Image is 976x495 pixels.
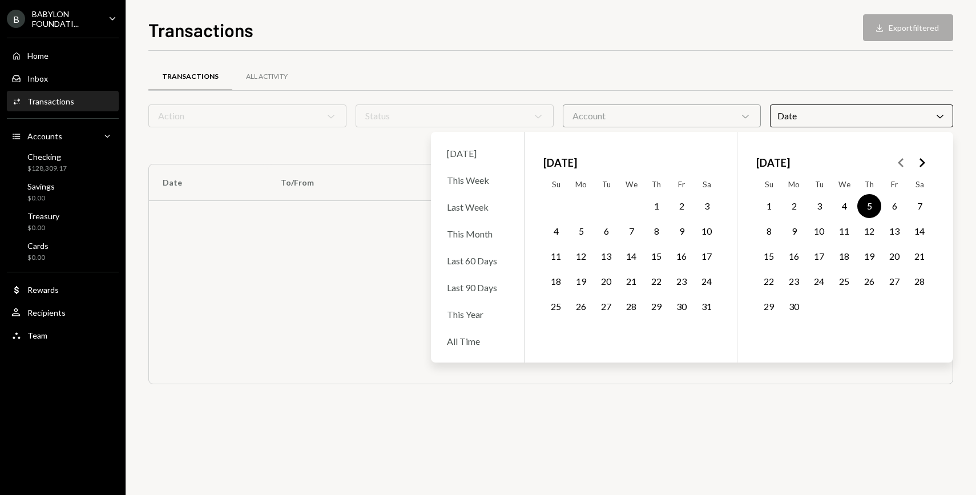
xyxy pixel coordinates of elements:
button: Tuesday, August 27th, 2024 [594,295,618,319]
div: [DATE] [440,141,515,166]
div: B [7,10,25,28]
div: Savings [27,182,55,191]
th: Monday [781,175,806,194]
div: Transactions [162,72,219,82]
button: Wednesday, September 25th, 2024 [832,269,856,293]
div: Rewards [27,285,59,295]
button: Go to the Next Month [912,152,932,173]
span: [DATE] [756,150,790,175]
div: Home [27,51,49,61]
div: $0.00 [27,253,49,263]
div: Last 90 Days [440,275,515,300]
button: Sunday, August 25th, 2024 [544,295,568,319]
a: Checking$128,309.17 [7,148,119,176]
button: Saturday, August 24th, 2024 [695,269,719,293]
button: Tuesday, September 17th, 2024 [807,244,831,268]
div: Last Week [440,195,515,219]
div: All Activity [246,72,288,82]
a: Transactions [7,91,119,111]
button: Sunday, September 8th, 2024 [757,219,781,243]
th: Sunday [756,175,781,194]
button: Sunday, September 15th, 2024 [757,244,781,268]
div: Account [563,104,761,127]
button: Thursday, September 26th, 2024 [857,269,881,293]
a: Treasury$0.00 [7,208,119,235]
button: Thursday, September 5th, 2024, selected [857,194,881,218]
button: Wednesday, August 21st, 2024 [619,269,643,293]
a: Recipients [7,302,119,323]
button: Sunday, September 22nd, 2024 [757,269,781,293]
th: Saturday [694,175,719,194]
button: Sunday, September 1st, 2024 [757,194,781,218]
button: Saturday, August 3rd, 2024 [695,194,719,218]
div: Accounts [27,131,62,141]
button: Tuesday, September 24th, 2024 [807,269,831,293]
div: Inbox [27,74,48,83]
th: Saturday [907,175,932,194]
button: Thursday, August 29th, 2024 [644,295,668,319]
th: Thursday [857,175,882,194]
button: Wednesday, September 11th, 2024 [832,219,856,243]
button: Saturday, September 21st, 2024 [908,244,931,268]
div: All Time [440,329,515,353]
table: September 2024 [756,175,932,344]
button: Thursday, August 1st, 2024 [644,194,668,218]
button: Saturday, September 14th, 2024 [908,219,931,243]
div: Recipients [27,308,66,317]
button: Sunday, September 29th, 2024 [757,295,781,319]
button: Thursday, August 22nd, 2024 [644,269,668,293]
button: Tuesday, August 13th, 2024 [594,244,618,268]
div: Team [27,331,47,340]
button: Wednesday, August 14th, 2024 [619,244,643,268]
h1: Transactions [148,18,253,41]
button: Wednesday, September 4th, 2024 [832,194,856,218]
button: Tuesday, August 20th, 2024 [594,269,618,293]
th: To/From [267,164,420,201]
button: Sunday, August 11th, 2024 [544,244,568,268]
a: Transactions [148,62,232,91]
a: Team [7,325,119,345]
th: Thursday [644,175,669,194]
button: Tuesday, August 6th, 2024 [594,219,618,243]
th: Tuesday [806,175,832,194]
button: Sunday, August 18th, 2024 [544,269,568,293]
a: Inbox [7,68,119,88]
button: Thursday, August 8th, 2024 [644,219,668,243]
button: Saturday, August 17th, 2024 [695,244,719,268]
button: Saturday, September 28th, 2024 [908,269,931,293]
div: $0.00 [27,194,55,203]
a: Savings$0.00 [7,178,119,206]
div: $128,309.17 [27,164,67,174]
button: Friday, August 23rd, 2024 [670,269,693,293]
a: Rewards [7,279,119,300]
button: Thursday, September 19th, 2024 [857,244,881,268]
button: Monday, September 23rd, 2024 [782,269,806,293]
div: Date [770,104,953,127]
a: Home [7,45,119,66]
button: Friday, August 16th, 2024 [670,244,693,268]
button: Wednesday, August 28th, 2024 [619,295,643,319]
button: Friday, September 27th, 2024 [882,269,906,293]
button: Monday, August 5th, 2024 [569,219,593,243]
button: Monday, September 16th, 2024 [782,244,806,268]
div: Last 60 Days [440,248,515,273]
th: Wednesday [619,175,644,194]
div: This Week [440,168,515,192]
span: [DATE] [543,150,577,175]
div: Cards [27,241,49,251]
div: This Month [440,222,515,246]
button: Saturday, August 31st, 2024 [695,295,719,319]
button: Wednesday, September 18th, 2024 [832,244,856,268]
button: Thursday, August 15th, 2024 [644,244,668,268]
button: Monday, September 30th, 2024 [782,295,806,319]
button: Friday, September 20th, 2024 [882,244,906,268]
a: Accounts [7,126,119,146]
th: Sunday [543,175,568,194]
div: Checking [27,152,67,162]
button: Monday, August 12th, 2024 [569,244,593,268]
button: Friday, August 2nd, 2024 [670,194,693,218]
div: BABYLON FOUNDATI... [32,9,99,29]
button: Monday, August 26th, 2024 [569,295,593,319]
button: Monday, August 19th, 2024 [569,269,593,293]
th: Friday [882,175,907,194]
